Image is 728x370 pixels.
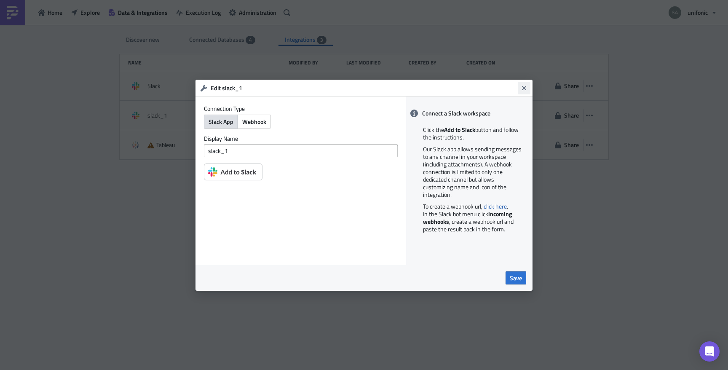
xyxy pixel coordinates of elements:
[444,125,475,134] b: Add to Slack
[242,117,266,126] span: Webhook
[238,115,271,129] button: Webhook
[518,82,530,94] button: Close
[204,105,398,113] label: Connection Type
[510,273,522,282] span: Save
[204,145,398,157] input: Give it a name
[209,117,233,126] span: Slack App
[423,126,524,141] p: Click the button and follow the instructions.
[423,209,512,226] b: incoming webhooks
[423,145,524,198] p: Our Slack app allows sending messages to any channel in your workspace (including attachments). A...
[406,105,533,122] div: Connect a Slack workspace
[204,115,238,129] button: Slack App
[699,341,720,362] div: Open Intercom Messenger
[506,271,526,284] button: Save
[204,164,262,180] img: Add to Slack
[204,135,398,142] label: Display Name
[211,84,518,92] h6: Edit slack_1
[423,203,524,233] p: To create a webhook url, . In the Slack bot menu click , create a webhook url and paste the resul...
[484,202,507,211] a: click here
